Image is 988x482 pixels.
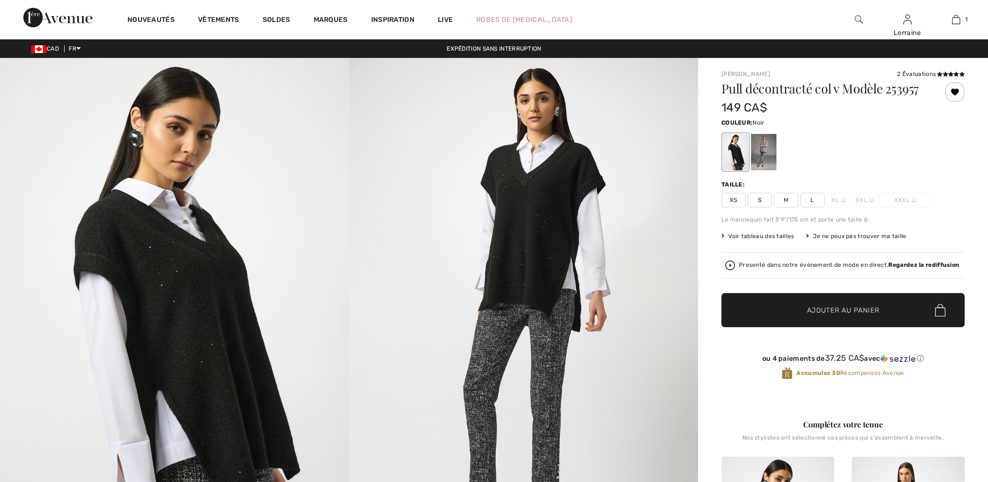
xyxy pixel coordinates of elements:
span: FR [69,45,81,52]
img: Mon panier [952,14,960,25]
img: Bag.svg [935,304,946,316]
button: Ajouter au panier [721,293,965,327]
img: 1ère Avenue [23,8,92,27]
div: Presenté dans notre événement de mode en direct. [739,262,959,268]
img: Canadian Dollar [31,45,47,53]
div: Noir [723,134,748,170]
span: XS [721,193,746,207]
span: XXXL [879,193,932,207]
div: ou 4 paiements de avec [721,353,965,363]
img: Sezzle [880,354,916,363]
img: ring-m.svg [841,198,846,203]
span: CAD [31,45,63,52]
div: Complétez votre tenue [721,419,965,430]
div: Taille: [721,180,747,189]
img: Regardez la rediffusion [725,260,735,270]
img: Mes infos [903,14,912,25]
a: Vêtements [198,16,239,26]
img: Récompenses Avenue [782,367,792,380]
h1: Pull décontracté col v Modèle 253957 [721,82,924,95]
span: XL [826,193,851,207]
span: XXL [853,193,877,207]
img: ring-m.svg [912,198,916,203]
span: L [800,193,825,207]
div: ou 4 paiements de37.25 CA$avecSezzle Cliquez pour en savoir plus sur Sezzle [721,353,965,367]
a: Se connecter [903,15,912,24]
span: M [774,193,798,207]
span: 37.25 CA$ [825,353,864,363]
a: Soldes [263,16,290,26]
span: 1 [965,15,968,24]
span: 149 CA$ [721,101,767,114]
span: Récompenses Avenue [796,369,904,377]
span: Ajouter au panier [807,305,880,315]
div: 2 Évaluations [897,70,965,78]
a: Marques [314,16,348,26]
a: Robes de [MEDICAL_DATA] [476,15,572,25]
img: recherche [855,14,863,25]
span: Voir tableau des tailles [721,232,794,241]
a: Nouveautés [127,16,175,26]
span: Couleur: [721,119,753,126]
strong: Accumulez 30 [796,370,840,376]
div: Grey 163 [751,134,776,170]
a: Live [438,15,453,25]
span: S [748,193,772,207]
div: Le mannequin fait 5'9"/175 cm et porte une taille 6. [721,215,965,224]
a: 1 [932,14,980,25]
a: [PERSON_NAME] [721,71,770,77]
div: Lorraine [883,28,931,38]
span: Noir [753,119,764,126]
div: Nos stylistes ont sélectionné ces pièces qui s'assemblent à merveille. [721,434,965,449]
strong: Regardez la rediffusion [888,261,959,268]
img: ring-m.svg [869,198,874,203]
div: Je ne peux pas trouver ma taille [806,232,907,241]
span: Inspiration [371,16,414,26]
